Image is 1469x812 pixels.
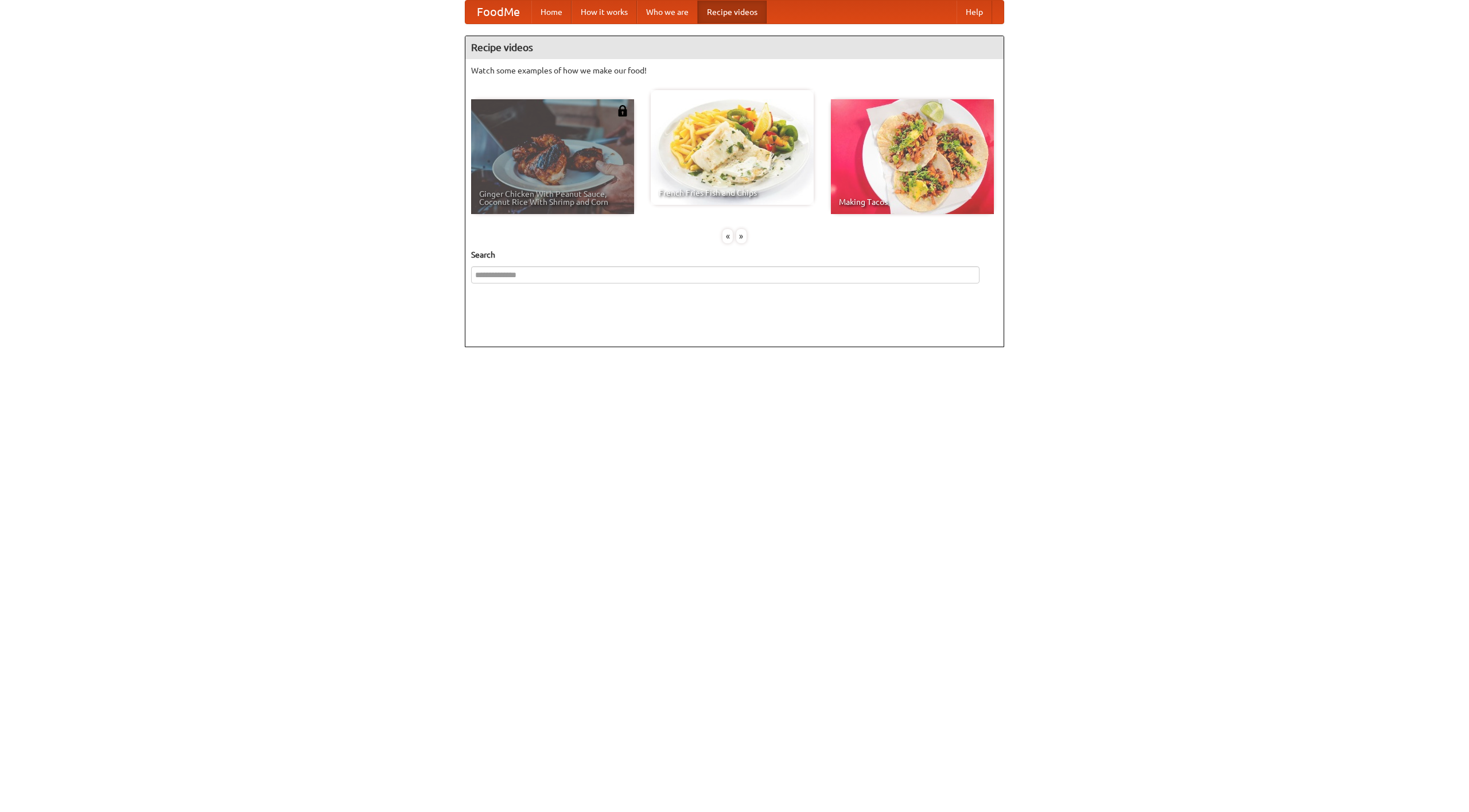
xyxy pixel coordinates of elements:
a: Making Tacos [831,99,994,214]
p: Watch some examples of how we make our food! [471,65,998,76]
a: French Fries Fish and Chips [651,90,814,205]
a: How it works [572,1,637,24]
h4: Recipe videos [465,36,1004,59]
span: Making Tacos [839,198,986,206]
a: Recipe videos [698,1,767,24]
span: French Fries Fish and Chips [659,189,806,197]
a: Who we are [637,1,698,24]
h5: Search [471,249,998,261]
a: Home [531,1,572,24]
div: « [722,229,733,243]
a: FoodMe [465,1,531,24]
div: » [736,229,747,243]
img: 483408.png [617,105,628,116]
a: Help [957,1,992,24]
